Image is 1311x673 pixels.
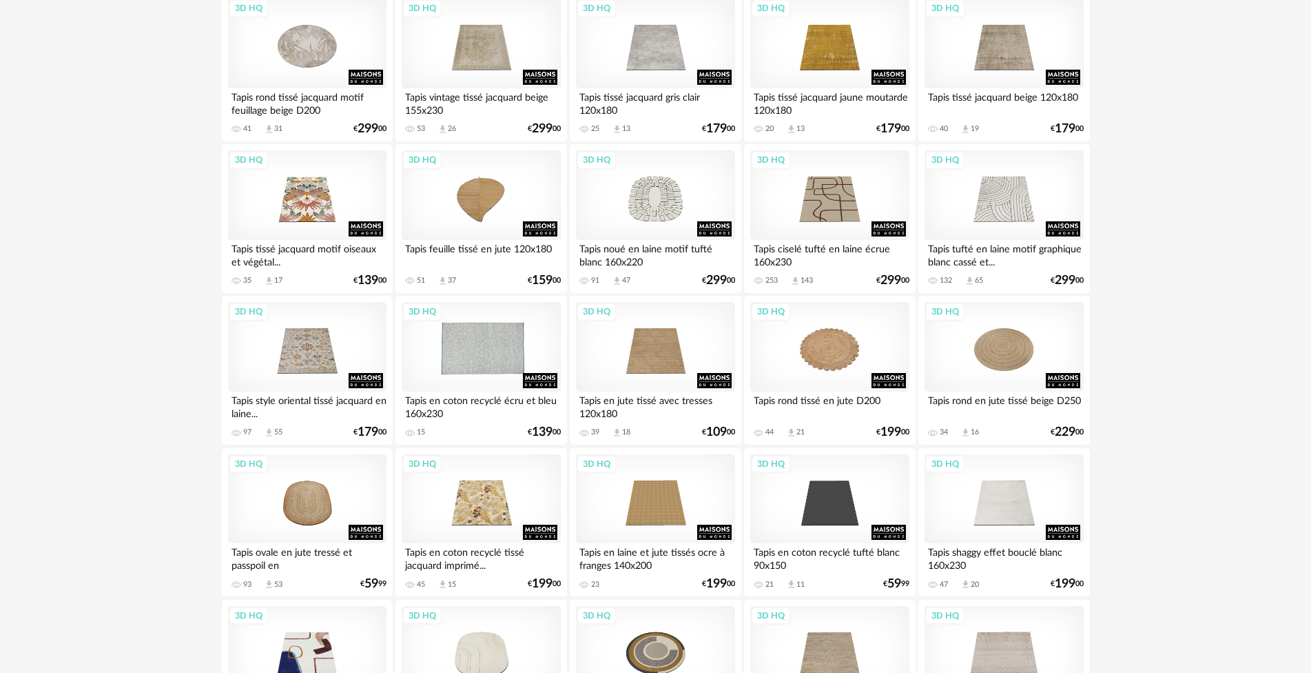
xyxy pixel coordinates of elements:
[243,580,251,590] div: 93
[940,124,948,134] div: 40
[417,428,425,437] div: 15
[417,124,425,134] div: 53
[364,579,378,589] span: 59
[274,276,282,285] div: 17
[1051,124,1084,134] div: € 00
[751,303,791,321] div: 3D HQ
[622,276,630,285] div: 47
[706,579,727,589] span: 199
[437,276,448,286] span: Download icon
[360,579,386,589] div: € 99
[402,151,442,169] div: 3D HQ
[925,455,965,473] div: 3D HQ
[576,392,734,419] div: Tapis en jute tissé avec tresses 120x180
[228,543,386,571] div: Tapis ovale en jute tressé et passpoil en [GEOGRAPHIC_DATA]...
[577,151,617,169] div: 3D HQ
[702,428,735,437] div: € 00
[750,392,909,419] div: Tapis rond tissé en jute D200
[437,579,448,590] span: Download icon
[591,580,599,590] div: 23
[448,276,456,285] div: 37
[570,144,741,293] a: 3D HQ Tapis noué en laine motif tufté blanc 160x220 91 Download icon 47 €29900
[790,276,801,286] span: Download icon
[264,124,274,134] span: Download icon
[702,124,735,134] div: € 00
[274,124,282,134] div: 31
[706,124,727,134] span: 179
[528,579,561,589] div: € 00
[264,428,274,438] span: Download icon
[448,580,456,590] div: 15
[765,124,774,134] div: 20
[229,151,269,169] div: 3D HQ
[622,124,630,134] div: 13
[880,428,901,437] span: 199
[765,428,774,437] div: 44
[876,124,909,134] div: € 00
[570,296,741,445] a: 3D HQ Tapis en jute tissé avec tresses 120x180 39 Download icon 18 €10900
[402,88,560,116] div: Tapis vintage tissé jacquard beige 155x230
[448,124,456,134] div: 26
[402,240,560,268] div: Tapis feuille tissé en jute 120x180
[750,543,909,571] div: Tapis en coton recyclé tufté blanc 90x150
[358,124,378,134] span: 299
[528,428,561,437] div: € 00
[358,276,378,285] span: 139
[222,296,393,445] a: 3D HQ Tapis style oriental tissé jacquard en laine... 97 Download icon 55 €17900
[229,303,269,321] div: 3D HQ
[918,296,1089,445] a: 3D HQ Tapis rond en jute tissé beige D250 34 Download icon 16 €22900
[940,580,948,590] div: 47
[1051,579,1084,589] div: € 00
[971,124,979,134] div: 19
[918,448,1089,597] a: 3D HQ Tapis shaggy effet bouclé blanc 160x230 47 Download icon 20 €19900
[887,579,901,589] span: 59
[883,579,909,589] div: € 99
[880,276,901,285] span: 299
[744,296,915,445] a: 3D HQ Tapis rond tissé en jute D200 44 Download icon 21 €19900
[395,296,566,445] a: 3D HQ Tapis en coton recyclé écru et bleu 160x230 15 €13900
[228,88,386,116] div: Tapis rond tissé jacquard motif feuillage beige D200
[750,240,909,268] div: Tapis ciselé tufté en laine écrue 160x230
[243,124,251,134] div: 41
[532,579,553,589] span: 199
[402,607,442,625] div: 3D HQ
[1055,124,1075,134] span: 179
[975,276,983,285] div: 65
[876,428,909,437] div: € 00
[437,124,448,134] span: Download icon
[925,607,965,625] div: 3D HQ
[591,124,599,134] div: 25
[744,448,915,597] a: 3D HQ Tapis en coton recyclé tufté blanc 90x150 21 Download icon 11 €5999
[532,276,553,285] span: 159
[796,124,805,134] div: 13
[591,276,599,285] div: 91
[576,543,734,571] div: Tapis en laine et jute tissés ocre à franges 140x200
[801,276,813,285] div: 143
[918,144,1089,293] a: 3D HQ Tapis tufté en laine motif graphique blanc cassé et... 132 Download icon 65 €29900
[706,276,727,285] span: 299
[222,448,393,597] a: 3D HQ Tapis ovale en jute tressé et passpoil en [GEOGRAPHIC_DATA]... 93 Download icon 53 €5999
[417,276,425,285] div: 51
[243,428,251,437] div: 97
[228,392,386,419] div: Tapis style oriental tissé jacquard en laine...
[1051,428,1084,437] div: € 00
[796,428,805,437] div: 21
[706,428,727,437] span: 109
[570,448,741,597] a: 3D HQ Tapis en laine et jute tissés ocre à franges 140x200 23 €19900
[786,579,796,590] span: Download icon
[751,151,791,169] div: 3D HQ
[577,607,617,625] div: 3D HQ
[925,303,965,321] div: 3D HQ
[528,276,561,285] div: € 00
[577,303,617,321] div: 3D HQ
[402,543,560,571] div: Tapis en coton recyclé tissé jacquard imprimé...
[744,144,915,293] a: 3D HQ Tapis ciselé tufté en laine écrue 160x230 253 Download icon 143 €29900
[796,580,805,590] div: 11
[702,579,735,589] div: € 00
[1055,579,1075,589] span: 199
[402,455,442,473] div: 3D HQ
[1055,428,1075,437] span: 229
[925,88,1083,116] div: Tapis tissé jacquard beige 120x180
[880,124,901,134] span: 179
[395,144,566,293] a: 3D HQ Tapis feuille tissé en jute 120x180 51 Download icon 37 €15900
